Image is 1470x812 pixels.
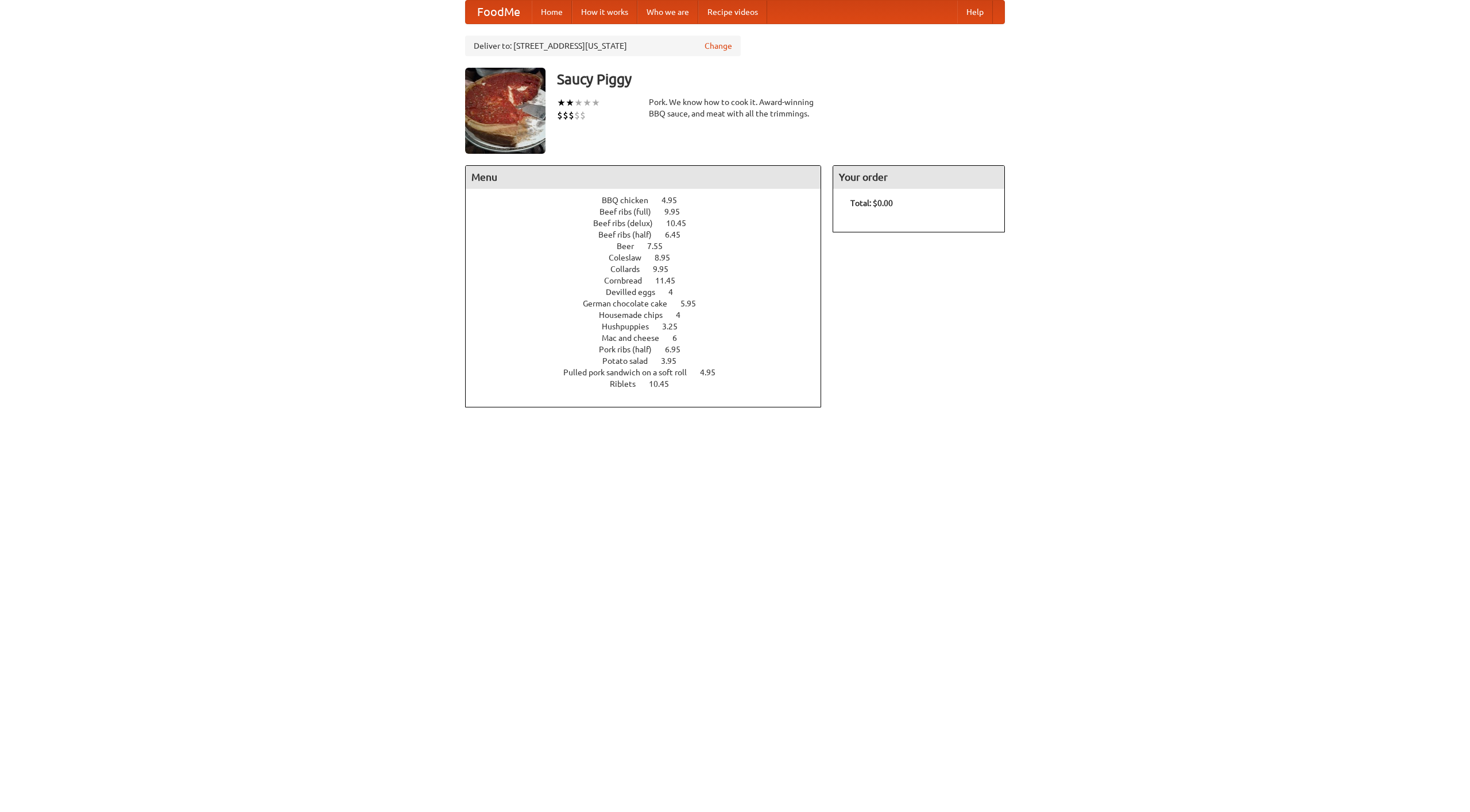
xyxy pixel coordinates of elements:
a: German chocolate cake 5.95 [583,299,717,308]
li: ★ [574,96,583,109]
a: Collards 9.95 [610,265,690,274]
span: 3.95 [661,356,688,366]
span: Pork ribs (half) [599,345,663,354]
a: Riblets 10.45 [610,379,690,388]
span: 6 [672,333,688,343]
a: Beef ribs (delux) 10.45 [593,219,707,228]
a: Potato salad 3.95 [602,356,698,366]
span: Cornbread [604,276,653,285]
span: Potato salad [602,356,659,366]
li: ★ [566,96,574,109]
a: Devilled eggs 4 [606,287,694,297]
span: Coleslaw [609,253,653,262]
span: 5.95 [680,299,707,308]
span: Beef ribs (delux) [593,219,664,228]
img: angular.jpg [465,68,546,154]
span: 4 [668,287,684,297]
a: Pulled pork sandwich on a soft roll 4.95 [563,368,737,377]
span: Collards [610,265,651,274]
div: Pork. We know how to cook it. Award-winning BBQ sauce, and meat with all the trimmings. [649,96,821,119]
a: Help [957,1,993,24]
a: Hushpuppies 3.25 [602,322,699,331]
li: ★ [557,96,566,109]
li: $ [574,109,580,122]
span: Pulled pork sandwich on a soft roll [563,368,698,377]
span: BBQ chicken [602,196,660,205]
span: 4.95 [700,368,727,377]
h3: Saucy Piggy [557,68,1005,91]
a: Who we are [637,1,698,24]
span: 6.45 [665,230,692,239]
span: 11.45 [655,276,687,285]
a: Beer 7.55 [617,242,684,251]
li: $ [568,109,574,122]
span: Beef ribs (half) [598,230,663,239]
b: Total: $0.00 [850,199,893,208]
a: Home [532,1,572,24]
span: 3.25 [662,322,689,331]
span: 10.45 [649,379,680,388]
a: Beef ribs (full) 9.95 [599,207,701,216]
span: 9.95 [653,265,680,274]
span: Beer [617,242,645,251]
span: 6.95 [665,345,692,354]
span: 10.45 [666,219,698,228]
li: $ [557,109,563,122]
a: BBQ chicken 4.95 [602,196,698,205]
li: ★ [591,96,600,109]
h4: Menu [466,166,821,189]
span: 8.95 [655,253,682,262]
span: Hushpuppies [602,322,660,331]
span: German chocolate cake [583,299,679,308]
li: ★ [583,96,591,109]
a: Housemade chips 4 [599,310,702,320]
div: Deliver to: [STREET_ADDRESS][US_STATE] [465,36,741,56]
span: Devilled eggs [606,287,667,297]
span: 7.55 [647,242,674,251]
span: 4 [676,310,692,320]
a: How it works [572,1,637,24]
span: 9.95 [664,207,691,216]
a: FoodMe [466,1,532,24]
a: Recipe videos [698,1,767,24]
span: 4.95 [661,196,688,205]
span: Housemade chips [599,310,674,320]
span: Beef ribs (full) [599,207,663,216]
li: $ [580,109,586,122]
a: Change [705,40,732,52]
span: Riblets [610,379,647,388]
h4: Your order [833,166,1004,189]
a: Beef ribs (half) 6.45 [598,230,702,239]
li: $ [563,109,568,122]
a: Pork ribs (half) 6.95 [599,345,702,354]
a: Mac and cheese 6 [602,333,698,343]
a: Cornbread 11.45 [604,276,697,285]
span: Mac and cheese [602,333,671,343]
a: Coleslaw 8.95 [609,253,691,262]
